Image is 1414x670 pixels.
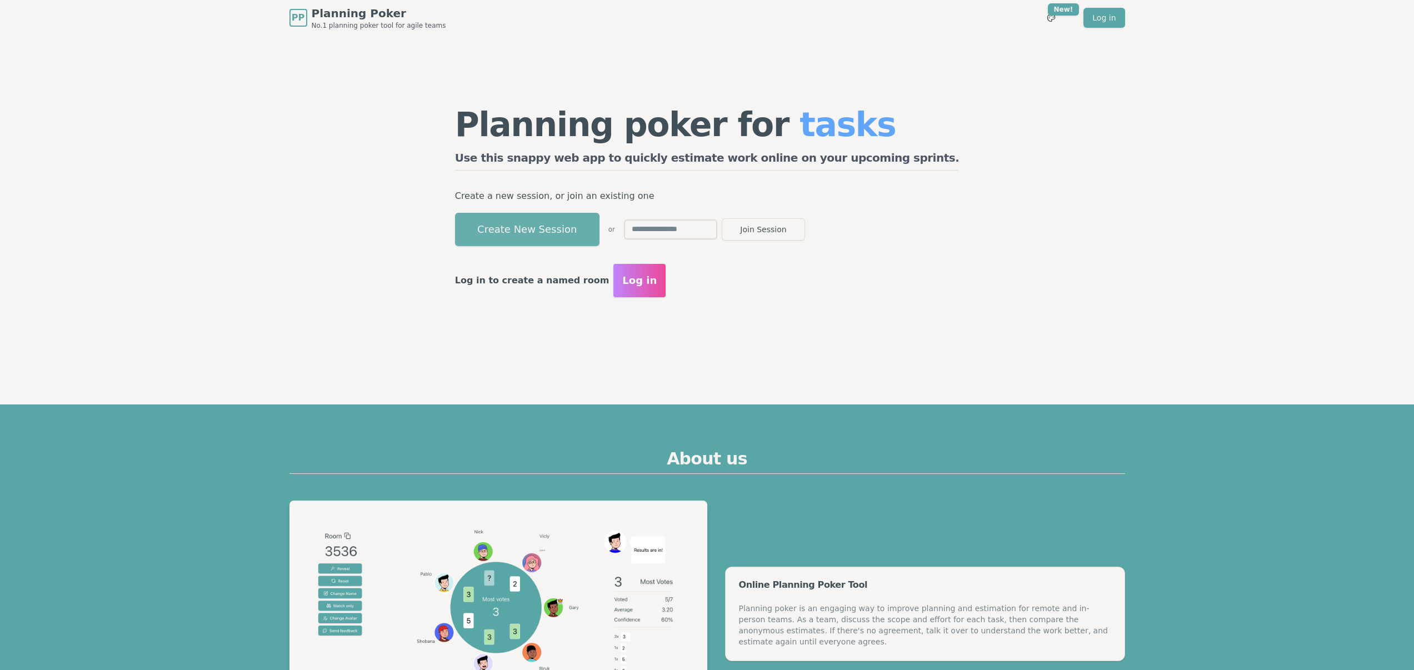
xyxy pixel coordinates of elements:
[622,273,657,288] span: Log in
[312,6,446,21] span: Planning Poker
[739,603,1111,647] div: Planning poker is an engaging way to improve planning and estimation for remote and in-person tea...
[608,225,615,234] span: or
[289,6,446,30] a: PPPlanning PokerNo.1 planning poker tool for agile teams
[1083,8,1125,28] a: Log in
[455,150,960,171] h2: Use this snappy web app to quickly estimate work online on your upcoming sprints.
[800,105,896,144] span: tasks
[1048,3,1080,16] div: New!
[1041,8,1061,28] button: New!
[613,264,666,297] button: Log in
[722,218,805,241] button: Join Session
[289,449,1125,474] h2: About us
[455,273,609,288] p: Log in to create a named room
[292,11,304,24] span: PP
[455,188,960,204] p: Create a new session, or join an existing one
[312,21,446,30] span: No.1 planning poker tool for agile teams
[739,581,1111,589] div: Online Planning Poker Tool
[455,213,599,246] button: Create New Session
[455,108,960,141] h1: Planning poker for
